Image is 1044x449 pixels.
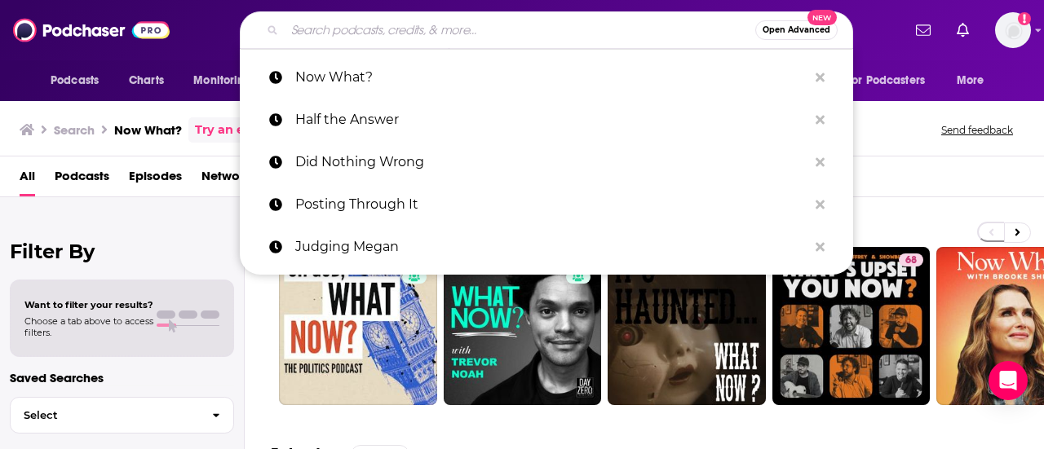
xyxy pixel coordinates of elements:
a: Show notifications dropdown [909,16,937,44]
a: Judging Megan [240,226,853,268]
button: Send feedback [936,123,1018,137]
a: Episodes [129,163,182,196]
span: New [807,10,837,25]
button: open menu [39,65,120,96]
a: Podcasts [55,163,109,196]
p: Now What? [295,56,807,99]
div: Search podcasts, credits, & more... [240,11,853,49]
a: 78 [279,247,437,405]
button: Open AdvancedNew [755,20,838,40]
a: Did Nothing Wrong [240,141,853,183]
div: Open Intercom Messenger [989,361,1028,400]
a: Try an exact match [195,121,314,139]
p: Saved Searches [10,370,234,385]
span: Choose a tab above to access filters. [24,315,153,338]
a: Now What? [240,56,853,99]
h3: Now What? [114,122,182,138]
span: For Podcasters [847,69,925,92]
span: Want to filter your results? [24,299,153,310]
a: Show notifications dropdown [950,16,975,44]
a: Networks [201,163,256,196]
span: Charts [129,69,164,92]
h3: Search [54,122,95,138]
a: 68 [772,247,931,405]
img: Podchaser - Follow, Share and Rate Podcasts [13,15,170,46]
a: 84 [444,247,602,405]
img: User Profile [995,12,1031,48]
button: open menu [945,65,1005,96]
a: 56 [608,247,766,405]
button: open menu [836,65,949,96]
h2: Filter By [10,240,234,263]
a: Posting Through It [240,183,853,226]
span: 68 [905,253,917,269]
span: Podcasts [51,69,99,92]
svg: Add a profile image [1018,12,1031,25]
a: 68 [899,253,923,266]
span: More [957,69,984,92]
p: Posting Through It [295,183,807,226]
a: Charts [118,65,174,96]
button: open menu [182,65,272,96]
p: Did Nothing Wrong [295,141,807,183]
span: Select [11,410,199,420]
a: Half the Answer [240,99,853,141]
span: Logged in as AtriaBooks [995,12,1031,48]
a: All [20,163,35,196]
p: Judging Megan [295,226,807,268]
p: Half the Answer [295,99,807,141]
input: Search podcasts, credits, & more... [285,17,755,43]
span: Monitoring [193,69,251,92]
span: Open Advanced [763,26,830,34]
button: Select [10,397,234,434]
button: Show profile menu [995,12,1031,48]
